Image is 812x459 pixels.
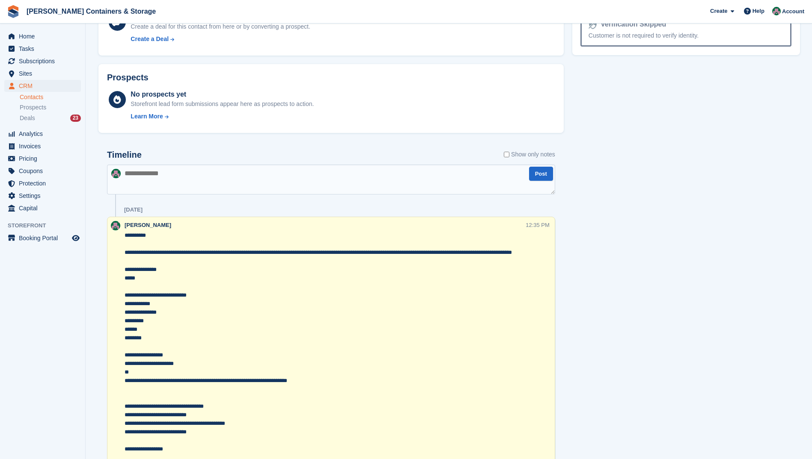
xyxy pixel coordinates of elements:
button: Post [529,167,553,181]
a: Deals 23 [20,114,81,123]
a: menu [4,190,81,202]
span: Deals [20,114,35,122]
div: No prospects yet [131,89,314,100]
span: Tasks [19,43,70,55]
span: Analytics [19,128,70,140]
a: Preview store [71,233,81,243]
span: Home [19,30,70,42]
a: menu [4,55,81,67]
span: Pricing [19,153,70,165]
span: Storefront [8,221,85,230]
img: stora-icon-8386f47178a22dfd0bd8f6a31ec36ba5ce8667c1dd55bd0f319d3a0aa187defe.svg [7,5,20,18]
span: Booking Portal [19,232,70,244]
img: Julia Marcham [772,7,781,15]
span: Help [753,7,764,15]
a: menu [4,128,81,140]
a: Create a Deal [131,35,310,44]
a: menu [4,165,81,177]
span: Invoices [19,140,70,152]
span: Settings [19,190,70,202]
div: Learn More [131,112,163,121]
input: Show only notes [504,150,509,159]
a: menu [4,202,81,214]
span: Create [710,7,727,15]
label: Show only notes [504,150,555,159]
span: Prospects [20,103,46,112]
a: menu [4,177,81,189]
a: Prospects [20,103,81,112]
div: Create a Deal [131,35,169,44]
img: Julia Marcham [111,169,121,178]
h2: Timeline [107,150,142,160]
span: Account [782,7,804,16]
span: CRM [19,80,70,92]
img: Julia Marcham [111,221,120,230]
div: Customer is not required to verify identity. [589,31,783,40]
span: Protection [19,177,70,189]
div: 12:35 PM [526,221,550,229]
span: [PERSON_NAME] [125,222,171,228]
div: 23 [70,115,81,122]
h2: Prospects [107,73,149,82]
a: menu [4,80,81,92]
div: [DATE] [124,206,143,213]
a: menu [4,68,81,79]
a: Contacts [20,93,81,101]
div: Storefront lead form submissions appear here as prospects to action. [131,100,314,109]
span: Sites [19,68,70,79]
a: menu [4,30,81,42]
a: Learn More [131,112,314,121]
img: Identity Verification Ready [589,20,597,29]
span: Coupons [19,165,70,177]
div: Create a deal for this contact from here or by converting a prospect. [131,22,310,31]
div: Verification Skipped [597,19,666,29]
a: menu [4,43,81,55]
span: Subscriptions [19,55,70,67]
span: Capital [19,202,70,214]
a: [PERSON_NAME] Containers & Storage [23,4,159,18]
a: menu [4,153,81,165]
a: menu [4,232,81,244]
a: menu [4,140,81,152]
